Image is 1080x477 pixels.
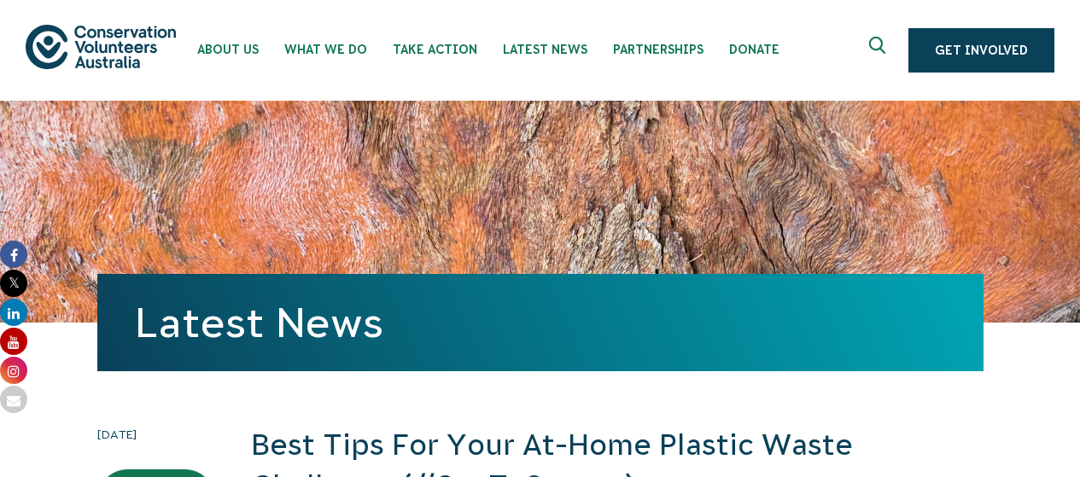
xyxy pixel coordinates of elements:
time: [DATE] [97,425,215,444]
span: Latest News [503,43,587,56]
span: Partnerships [613,43,703,56]
span: Donate [729,43,779,56]
button: Expand search box Close search box [859,30,900,71]
img: logo.svg [26,25,176,68]
span: Take Action [393,43,477,56]
a: Get Involved [908,28,1054,73]
span: About Us [197,43,259,56]
a: Latest News [135,300,383,346]
span: Expand search box [869,37,890,64]
span: What We Do [284,43,367,56]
